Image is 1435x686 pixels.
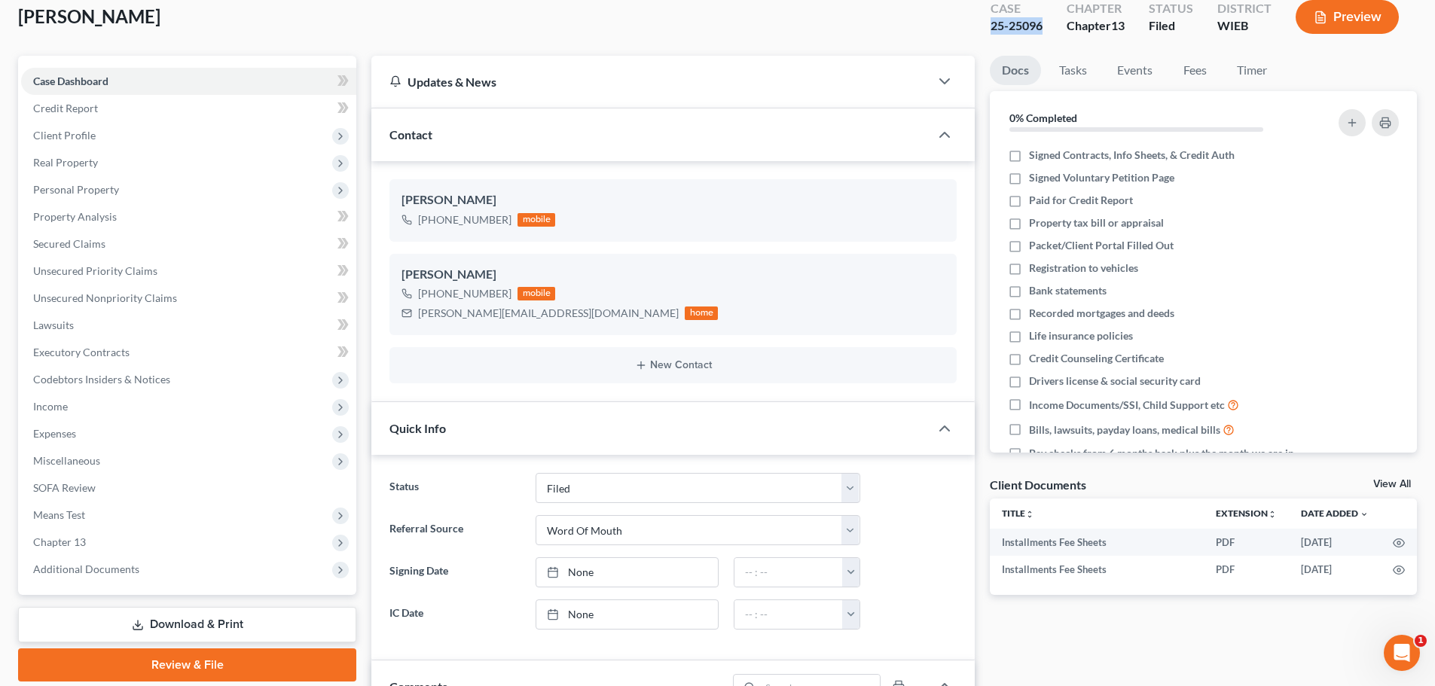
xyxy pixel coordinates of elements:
span: Signed Contracts, Info Sheets, & Credit Auth [1029,148,1235,163]
a: Property Analysis [21,203,356,230]
span: Quick Info [389,421,446,435]
input: -- : -- [734,600,843,629]
div: Client Documents [990,477,1086,492]
span: Income [33,400,68,413]
span: Secured Claims [33,237,105,250]
span: Real Property [33,156,98,169]
a: None [536,600,718,629]
a: Extensionunfold_more [1216,508,1277,519]
a: Events [1105,56,1165,85]
td: Installments Fee Sheets [990,556,1204,583]
span: Means Test [33,508,85,521]
a: Download & Print [18,607,356,642]
span: Pay checks from 6 months back plus the month we are in [1029,446,1294,461]
a: View All [1373,479,1411,489]
div: mobile [518,287,555,300]
a: None [536,558,718,587]
a: Review & File [18,648,356,681]
span: Packet/Client Portal Filled Out [1029,238,1174,253]
span: Paid for Credit Report [1029,193,1133,208]
span: Life insurance policies [1029,328,1133,343]
i: unfold_more [1025,510,1034,519]
span: SOFA Review [33,481,96,494]
span: Bank statements [1029,283,1107,298]
span: Case Dashboard [33,75,108,87]
a: Fees [1171,56,1219,85]
span: Credit Counseling Certificate [1029,351,1164,366]
a: Docs [990,56,1041,85]
span: Recorded mortgages and deeds [1029,306,1174,321]
i: expand_more [1360,510,1369,519]
span: Personal Property [33,183,119,196]
span: Codebtors Insiders & Notices [33,373,170,386]
span: Registration to vehicles [1029,261,1138,276]
a: Credit Report [21,95,356,122]
td: [DATE] [1289,529,1381,556]
span: Executory Contracts [33,346,130,358]
label: Referral Source [382,515,527,545]
span: Client Profile [33,129,96,142]
div: 25-25096 [991,17,1043,35]
a: Executory Contracts [21,339,356,366]
i: unfold_more [1268,510,1277,519]
span: Contact [389,127,432,142]
span: Unsecured Priority Claims [33,264,157,277]
span: Chapter 13 [33,535,86,548]
a: Unsecured Nonpriority Claims [21,285,356,312]
span: 13 [1111,18,1125,32]
span: Unsecured Nonpriority Claims [33,291,177,304]
a: Secured Claims [21,230,356,258]
span: Additional Documents [33,563,139,575]
div: [PERSON_NAME] [401,266,945,284]
button: New Contact [401,359,945,371]
td: Installments Fee Sheets [990,529,1204,556]
a: Case Dashboard [21,68,356,95]
div: WIEB [1217,17,1272,35]
span: 1 [1415,635,1427,647]
strong: 0% Completed [1009,111,1077,124]
div: [PERSON_NAME][EMAIL_ADDRESS][DOMAIN_NAME] [418,306,679,321]
td: PDF [1204,529,1289,556]
span: Expenses [33,427,76,440]
label: Status [382,473,527,503]
span: Credit Report [33,102,98,114]
span: Drivers license & social security card [1029,373,1201,389]
span: Lawsuits [33,319,74,331]
div: Filed [1149,17,1193,35]
iframe: Intercom live chat [1384,635,1420,671]
a: Lawsuits [21,312,356,339]
span: [PERSON_NAME] [18,5,160,27]
label: IC Date [382,599,527,630]
div: home [685,306,718,320]
div: [PERSON_NAME] [401,191,945,209]
div: Chapter [1067,17,1125,35]
a: Unsecured Priority Claims [21,258,356,285]
a: SOFA Review [21,474,356,502]
a: Date Added expand_more [1301,508,1369,519]
input: -- : -- [734,558,843,587]
div: [PHONE_NUMBER] [418,286,511,301]
a: Timer [1225,56,1279,85]
span: Property tax bill or appraisal [1029,215,1164,230]
div: Updates & News [389,74,911,90]
a: Tasks [1047,56,1099,85]
span: Income Documents/SSI, Child Support etc [1029,398,1225,413]
span: Signed Voluntary Petition Page [1029,170,1174,185]
span: Bills, lawsuits, payday loans, medical bills [1029,422,1220,438]
span: Property Analysis [33,210,117,223]
span: Miscellaneous [33,454,100,467]
div: [PHONE_NUMBER] [418,212,511,227]
td: [DATE] [1289,556,1381,583]
div: mobile [518,213,555,227]
label: Signing Date [382,557,527,587]
a: Titleunfold_more [1002,508,1034,519]
td: PDF [1204,556,1289,583]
